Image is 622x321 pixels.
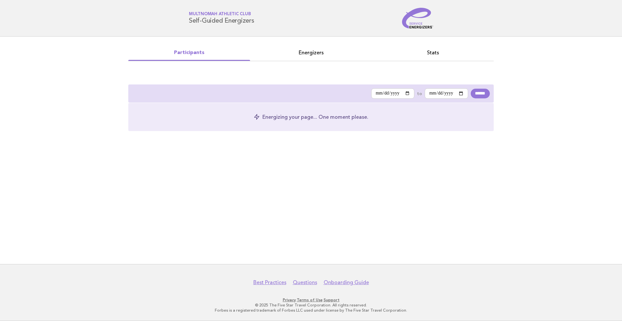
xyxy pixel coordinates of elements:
a: Questions [293,279,317,286]
a: Terms of Use [297,298,323,302]
label: to [417,91,422,96]
p: Forbes is a registered trademark of Forbes LLC used under license by The Five Star Travel Corpora... [113,308,509,313]
a: Privacy [283,298,296,302]
a: Onboarding Guide [324,279,369,286]
a: Stats [372,48,494,57]
a: Support [324,298,340,302]
h1: Self-Guided Energizers [189,12,254,24]
a: Energizers [250,48,372,57]
p: Energizing your page... One moment please. [262,113,368,121]
span: Multnomah Athletic Club [189,12,254,17]
p: © 2025 The Five Star Travel Corporation. All rights reserved. [113,303,509,308]
p: · · [113,297,509,303]
img: Service Energizers [402,8,433,28]
a: Participants [128,48,250,57]
a: Best Practices [253,279,286,286]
